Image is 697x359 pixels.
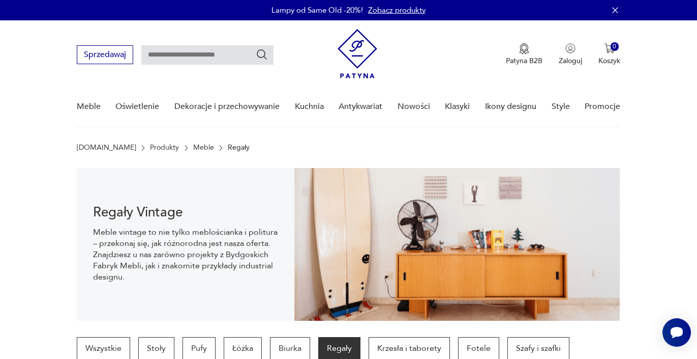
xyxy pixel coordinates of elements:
[339,87,382,126] a: Antykwariat
[604,43,615,53] img: Ikona koszyka
[565,43,575,53] img: Ikonka użytkownika
[256,48,268,61] button: Szukaj
[506,43,542,66] button: Patyna B2B
[611,42,619,51] div: 0
[552,87,570,126] a: Style
[598,56,620,66] p: Koszyk
[506,43,542,66] a: Ikona medaluPatyna B2B
[77,45,133,64] button: Sprzedawaj
[598,43,620,66] button: 0Koszyk
[519,43,529,54] img: Ikona medalu
[271,5,363,15] p: Lampy od Same Old -20%!
[445,87,470,126] a: Klasyki
[585,87,620,126] a: Promocje
[77,52,133,59] a: Sprzedawaj
[506,56,542,66] p: Patyna B2B
[662,318,691,347] iframe: Smartsupp widget button
[193,144,214,152] a: Meble
[485,87,536,126] a: Ikony designu
[77,144,136,152] a: [DOMAIN_NAME]
[295,87,324,126] a: Kuchnia
[559,56,582,66] p: Zaloguj
[93,227,278,283] p: Meble vintage to nie tylko meblościanka i politura – przekonaj się, jak różnorodna jest nasza ofe...
[77,87,101,126] a: Meble
[174,87,280,126] a: Dekoracje i przechowywanie
[93,206,278,218] h1: Regały Vintage
[559,43,582,66] button: Zaloguj
[228,144,250,152] p: Regały
[294,168,621,321] img: dff48e7735fce9207bfd6a1aaa639af4.png
[368,5,426,15] a: Zobacz produkty
[338,29,377,78] img: Patyna - sklep z meblami i dekoracjami vintage
[150,144,179,152] a: Produkty
[398,87,430,126] a: Nowości
[115,87,159,126] a: Oświetlenie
